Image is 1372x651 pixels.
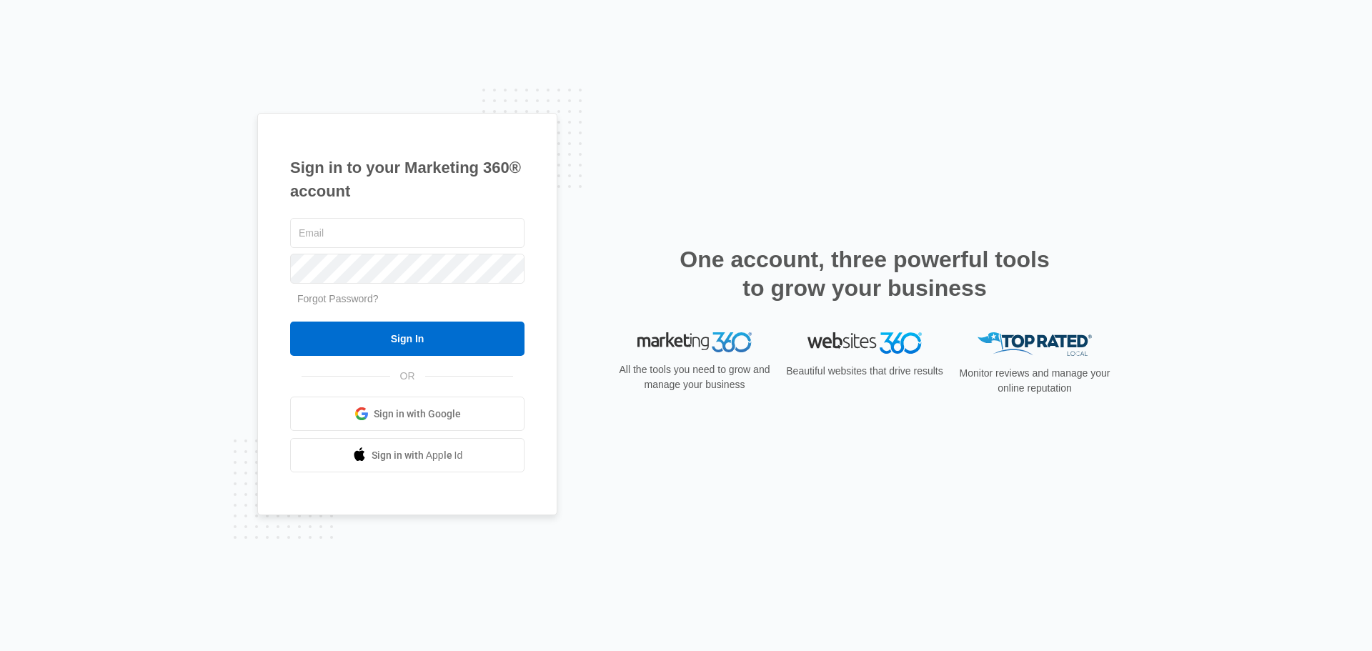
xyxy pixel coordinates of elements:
[978,332,1092,356] img: Top Rated Local
[290,397,525,431] a: Sign in with Google
[390,369,425,384] span: OR
[290,438,525,472] a: Sign in with Apple Id
[290,322,525,356] input: Sign In
[290,218,525,248] input: Email
[372,448,463,463] span: Sign in with Apple Id
[955,366,1115,396] p: Monitor reviews and manage your online reputation
[297,293,379,304] a: Forgot Password?
[374,407,461,422] span: Sign in with Google
[290,156,525,203] h1: Sign in to your Marketing 360® account
[807,332,922,353] img: Websites 360
[675,245,1054,302] h2: One account, three powerful tools to grow your business
[637,332,752,352] img: Marketing 360
[615,362,775,392] p: All the tools you need to grow and manage your business
[785,364,945,379] p: Beautiful websites that drive results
